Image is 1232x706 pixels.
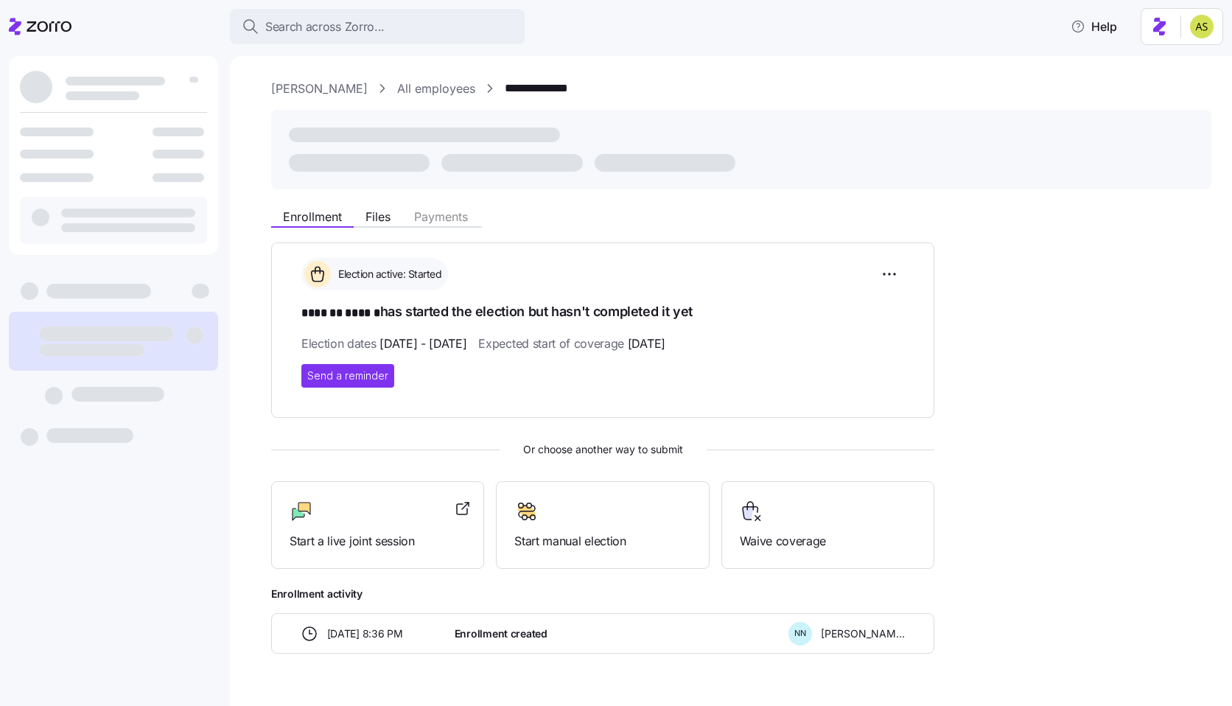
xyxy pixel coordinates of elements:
[301,302,904,323] h1: has started the election but hasn't completed it yet
[397,80,475,98] a: All employees
[1059,12,1129,41] button: Help
[794,629,806,637] span: N N
[265,18,385,36] span: Search across Zorro...
[307,368,388,383] span: Send a reminder
[379,335,466,353] span: [DATE] - [DATE]
[478,335,665,353] span: Expected start of coverage
[301,364,394,388] button: Send a reminder
[628,335,665,353] span: [DATE]
[740,532,916,551] span: Waive coverage
[821,626,905,641] span: [PERSON_NAME]
[327,626,403,641] span: [DATE] 8:36 PM
[301,335,466,353] span: Election dates
[230,9,525,44] button: Search across Zorro...
[283,211,342,223] span: Enrollment
[365,211,391,223] span: Files
[455,626,547,641] span: Enrollment created
[1190,15,1214,38] img: 2a591ca43c48773f1b6ab43d7a2c8ce9
[271,441,934,458] span: Or choose another way to submit
[271,80,368,98] a: [PERSON_NAME]
[1071,18,1117,35] span: Help
[414,211,468,223] span: Payments
[290,532,466,551] span: Start a live joint session
[514,532,690,551] span: Start manual election
[271,587,934,601] span: Enrollment activity
[334,267,441,282] span: Election active: Started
